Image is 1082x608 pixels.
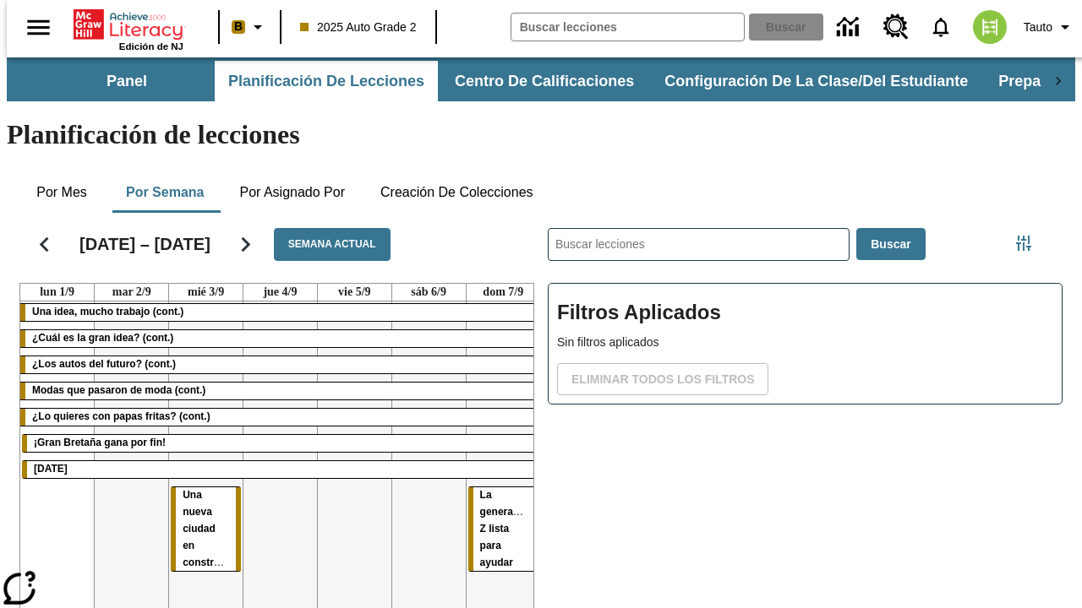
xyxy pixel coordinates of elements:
a: 4 de septiembre de 2025 [260,284,300,301]
span: La generación Z lista para ayudar [480,489,534,568]
button: Escoja un nuevo avatar [963,5,1017,49]
div: Una idea, mucho trabajo (cont.) [20,304,540,321]
button: Seguir [224,223,267,266]
div: Subbarra de navegación [41,61,1041,101]
span: Modas que pasaron de moda (cont.) [32,384,205,396]
div: ¿Cuál es la gran idea? (cont.) [20,330,540,347]
button: Regresar [23,223,66,266]
p: Sin filtros aplicados [557,334,1053,351]
span: Día del Trabajo [34,463,68,475]
a: 1 de septiembre de 2025 [36,284,78,301]
button: Por mes [19,172,104,213]
button: Menú lateral de filtros [1007,226,1041,260]
div: Filtros Aplicados [548,283,1063,404]
div: ¿Lo quieres con papas fritas? (cont.) [20,409,540,426]
div: ¡Gran Bretaña gana por fin! [22,435,538,452]
span: 2025 Auto Grade 2 [300,19,417,36]
button: Centro de calificaciones [441,61,648,101]
button: Abrir el menú lateral [14,3,63,52]
div: Pestañas siguientes [1041,61,1075,101]
button: Configuración de la clase/del estudiante [651,61,981,101]
a: Portada [74,8,183,41]
span: Una nueva ciudad en construcción [183,489,246,568]
h1: Planificación de lecciones [7,119,1075,150]
button: Por semana [112,172,217,213]
span: Una idea, mucho trabajo (cont.) [32,306,183,318]
span: B [234,16,243,37]
button: Por asignado por [226,172,358,213]
a: Centro de información [827,4,873,51]
h2: Filtros Aplicados [557,292,1053,334]
span: Edición de NJ [119,41,183,52]
a: 3 de septiembre de 2025 [184,284,227,301]
div: Subbarra de navegación [7,57,1075,101]
span: ¿Cuál es la gran idea? (cont.) [32,332,173,344]
a: 7 de septiembre de 2025 [479,284,527,301]
img: avatar image [973,10,1007,44]
div: Modas que pasaron de moda (cont.) [20,383,540,399]
div: Una nueva ciudad en construcción [171,487,241,572]
input: Buscar campo [511,14,744,41]
span: ¿Los autos del futuro? (cont.) [32,358,176,370]
div: ¿Los autos del futuro? (cont.) [20,356,540,373]
button: Semana actual [274,228,391,261]
a: 2 de septiembre de 2025 [109,284,155,301]
button: Buscar [856,228,925,261]
a: 5 de septiembre de 2025 [335,284,374,301]
button: Creación de colecciones [367,172,547,213]
span: Tauto [1024,19,1052,36]
button: Perfil/Configuración [1017,12,1082,42]
button: Panel [42,61,211,101]
h2: [DATE] – [DATE] [79,234,210,254]
div: Portada [74,6,183,52]
a: Notificaciones [919,5,963,49]
div: La generación Z lista para ayudar [468,487,538,572]
button: Planificación de lecciones [215,61,438,101]
span: ¿Lo quieres con papas fritas? (cont.) [32,410,210,422]
a: 6 de septiembre de 2025 [407,284,450,301]
input: Buscar lecciones [549,229,849,260]
span: ¡Gran Bretaña gana por fin! [34,437,166,448]
button: Boost El color de la clase es anaranjado claro. Cambiar el color de la clase. [225,12,275,42]
a: Centro de recursos, Se abrirá en una pestaña nueva. [873,4,919,50]
div: Día del Trabajo [22,461,538,478]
